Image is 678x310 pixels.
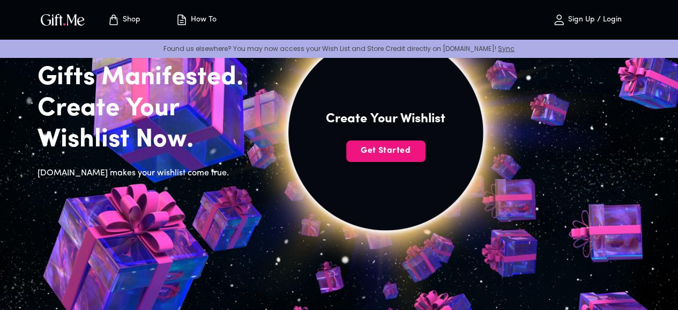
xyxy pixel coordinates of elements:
img: GiftMe Logo [39,12,87,27]
p: Shop [120,16,140,25]
h2: Wishlist Now. [38,124,260,156]
button: GiftMe Logo [38,13,88,26]
button: Get Started [346,141,426,162]
a: Sync [498,44,515,53]
p: Found us elsewhere? You may now access your Wish List and Store Credit directly on [DOMAIN_NAME]! [9,44,669,53]
button: Store page [94,3,153,37]
span: Get Started [346,145,426,157]
p: Sign Up / Login [565,16,622,25]
button: Sign Up / Login [533,3,640,37]
h2: Create Your [38,93,260,124]
h2: Gifts Manifested. [38,62,260,93]
button: How To [166,3,225,37]
img: how-to.svg [175,13,188,26]
h6: [DOMAIN_NAME] makes your wishlist come true. [38,166,260,180]
h4: Create Your Wishlist [326,110,445,128]
p: How To [188,16,217,25]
